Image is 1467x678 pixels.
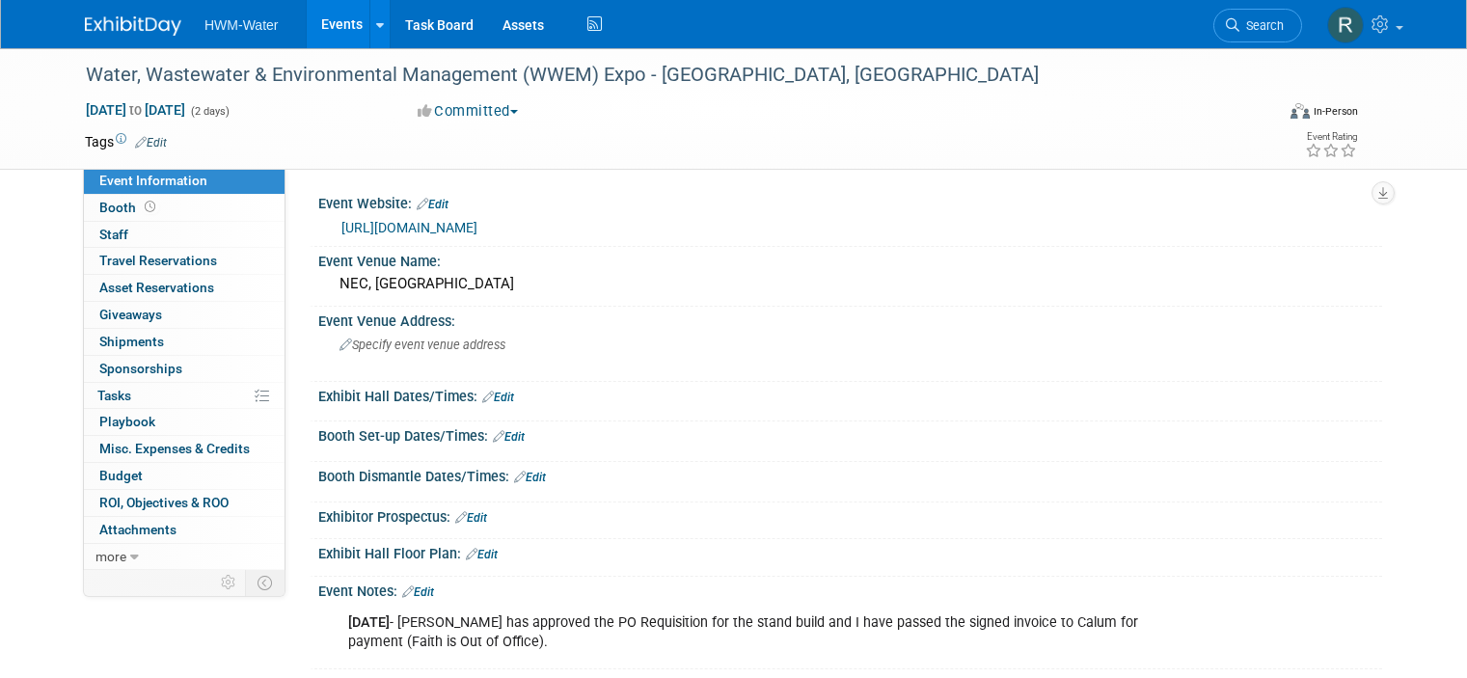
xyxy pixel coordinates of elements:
div: NEC, [GEOGRAPHIC_DATA] [333,269,1368,299]
span: Attachments [99,522,177,537]
div: Event Website: [318,189,1382,214]
div: Event Notes: [318,577,1382,602]
span: more [95,549,126,564]
span: Giveaways [99,307,162,322]
div: Event Venue Name: [318,247,1382,271]
span: Shipments [99,334,164,349]
a: Search [1213,9,1302,42]
a: more [84,544,285,570]
a: Budget [84,463,285,489]
span: Playbook [99,414,155,429]
a: Edit [466,548,498,561]
span: (2 days) [189,105,230,118]
a: [URL][DOMAIN_NAME] [341,220,477,235]
a: Tasks [84,383,285,409]
a: Misc. Expenses & Credits [84,436,285,462]
a: Asset Reservations [84,275,285,301]
span: HWM-Water [204,17,278,33]
button: Committed [411,101,526,122]
img: Format-Inperson.png [1290,103,1310,119]
div: Exhibit Hall Dates/Times: [318,382,1382,407]
span: Search [1239,18,1284,33]
div: Exhibit Hall Floor Plan: [318,539,1382,564]
a: Event Information [84,168,285,194]
span: Travel Reservations [99,253,217,268]
a: Edit [402,585,434,599]
td: Personalize Event Tab Strip [212,570,246,595]
div: - [PERSON_NAME] has approved the PO Requisition for the stand build and I have passed the signed ... [335,604,1176,662]
span: Specify event venue address [340,338,505,352]
a: Booth [84,195,285,221]
span: Asset Reservations [99,280,214,295]
div: Event Venue Address: [318,307,1382,331]
span: to [126,102,145,118]
a: Staff [84,222,285,248]
img: ExhibitDay [85,16,181,36]
a: Edit [514,471,546,484]
a: Edit [135,136,167,149]
a: Edit [417,198,448,211]
a: Playbook [84,409,285,435]
div: Booth Dismantle Dates/Times: [318,462,1382,487]
div: Event Rating [1305,132,1357,142]
img: Rhys Salkeld [1327,7,1364,43]
span: Misc. Expenses & Credits [99,441,250,456]
a: Travel Reservations [84,248,285,274]
a: Shipments [84,329,285,355]
a: Giveaways [84,302,285,328]
span: Booth [99,200,159,215]
span: Sponsorships [99,361,182,376]
td: Tags [85,132,167,151]
span: Tasks [97,388,131,403]
span: Staff [99,227,128,242]
td: Toggle Event Tabs [246,570,285,595]
a: Sponsorships [84,356,285,382]
a: Edit [493,430,525,444]
span: Booth not reserved yet [141,200,159,214]
div: In-Person [1313,104,1358,119]
div: Water, Wastewater & Environmental Management (WWEM) Expo - [GEOGRAPHIC_DATA], [GEOGRAPHIC_DATA] [79,58,1250,93]
span: ROI, Objectives & ROO [99,495,229,510]
a: Edit [455,511,487,525]
a: Edit [482,391,514,404]
b: [DATE] [348,614,390,631]
a: Attachments [84,517,285,543]
div: Booth Set-up Dates/Times: [318,421,1382,447]
span: Event Information [99,173,207,188]
span: [DATE] [DATE] [85,101,186,119]
a: ROI, Objectives & ROO [84,490,285,516]
span: Budget [99,468,143,483]
div: Event Format [1170,100,1358,129]
div: Exhibitor Prospectus: [318,502,1382,528]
